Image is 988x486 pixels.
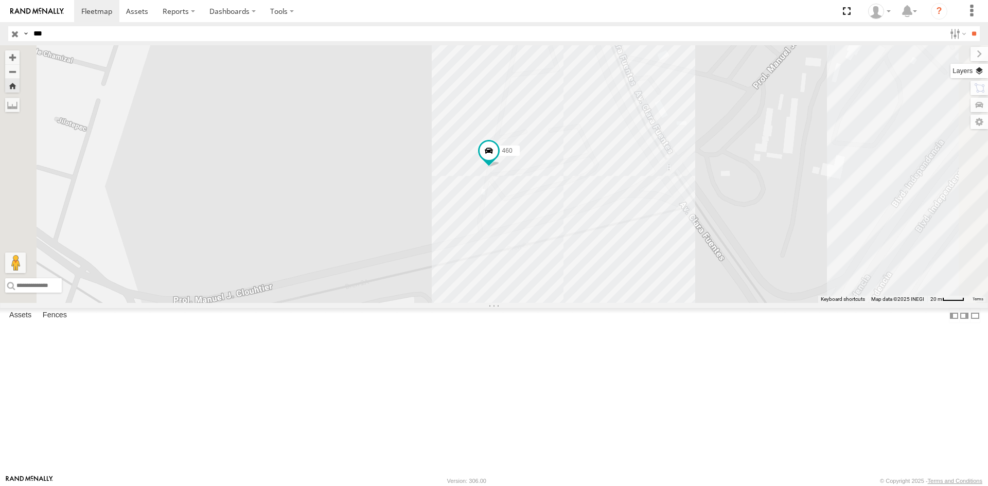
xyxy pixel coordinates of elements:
[864,4,894,19] div: fernando ponce
[949,308,959,323] label: Dock Summary Table to the Left
[4,309,37,323] label: Assets
[5,79,20,93] button: Zoom Home
[447,478,486,484] div: Version: 306.00
[5,64,20,79] button: Zoom out
[6,476,53,486] a: Visit our Website
[970,308,980,323] label: Hide Summary Table
[971,115,988,129] label: Map Settings
[930,296,942,302] span: 20 m
[973,297,983,301] a: Terms (opens in new tab)
[502,147,513,154] span: 460
[927,296,967,303] button: Map Scale: 20 m per 39 pixels
[5,253,26,273] button: Drag Pegman onto the map to open Street View
[931,3,947,20] i: ?
[38,309,72,323] label: Fences
[880,478,982,484] div: © Copyright 2025 -
[821,296,865,303] button: Keyboard shortcuts
[946,26,968,41] label: Search Filter Options
[22,26,30,41] label: Search Query
[928,478,982,484] a: Terms and Conditions
[5,50,20,64] button: Zoom in
[959,308,969,323] label: Dock Summary Table to the Right
[871,296,924,302] span: Map data ©2025 INEGI
[5,98,20,112] label: Measure
[10,8,64,15] img: rand-logo.svg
